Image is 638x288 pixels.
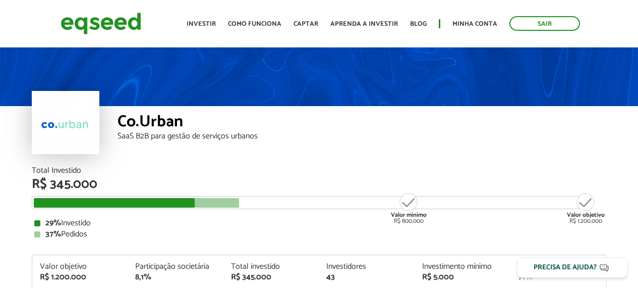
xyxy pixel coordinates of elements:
[567,210,605,220] strong: Valor objetivo
[228,21,281,27] a: Como funciona
[118,132,607,140] div: SaaS B2B para gestão de serviços urbanos
[34,230,604,238] div: Pedidos
[390,192,428,224] div: R$ 800.000
[40,273,121,281] div: R$ 1.200.000
[326,273,407,281] div: 43
[187,21,216,27] a: Investir
[45,227,61,241] strong: 37%
[45,216,61,230] strong: 29%
[326,263,407,271] div: Investidores
[294,21,318,27] a: Captar
[509,16,580,31] a: Sair
[518,273,599,281] div: 71%
[135,273,216,281] div: 8,1%
[422,273,503,281] div: R$ 5.000
[422,263,503,271] div: Investimento mínimo
[410,21,427,27] a: Blog
[567,192,605,224] div: R$ 1.200.000
[135,263,216,271] div: Participação societária
[34,219,604,227] div: Investido
[452,21,497,27] a: Minha conta
[61,10,141,37] img: EqSeed
[40,263,121,271] div: Valor objetivo
[231,273,312,281] div: R$ 345.000
[32,167,607,175] div: Total Investido
[118,114,607,132] div: Co.Urban
[391,210,427,220] strong: Valor mínimo
[330,21,398,27] a: Aprenda a investir
[32,178,607,191] div: R$ 345.000
[231,263,312,271] div: Total investido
